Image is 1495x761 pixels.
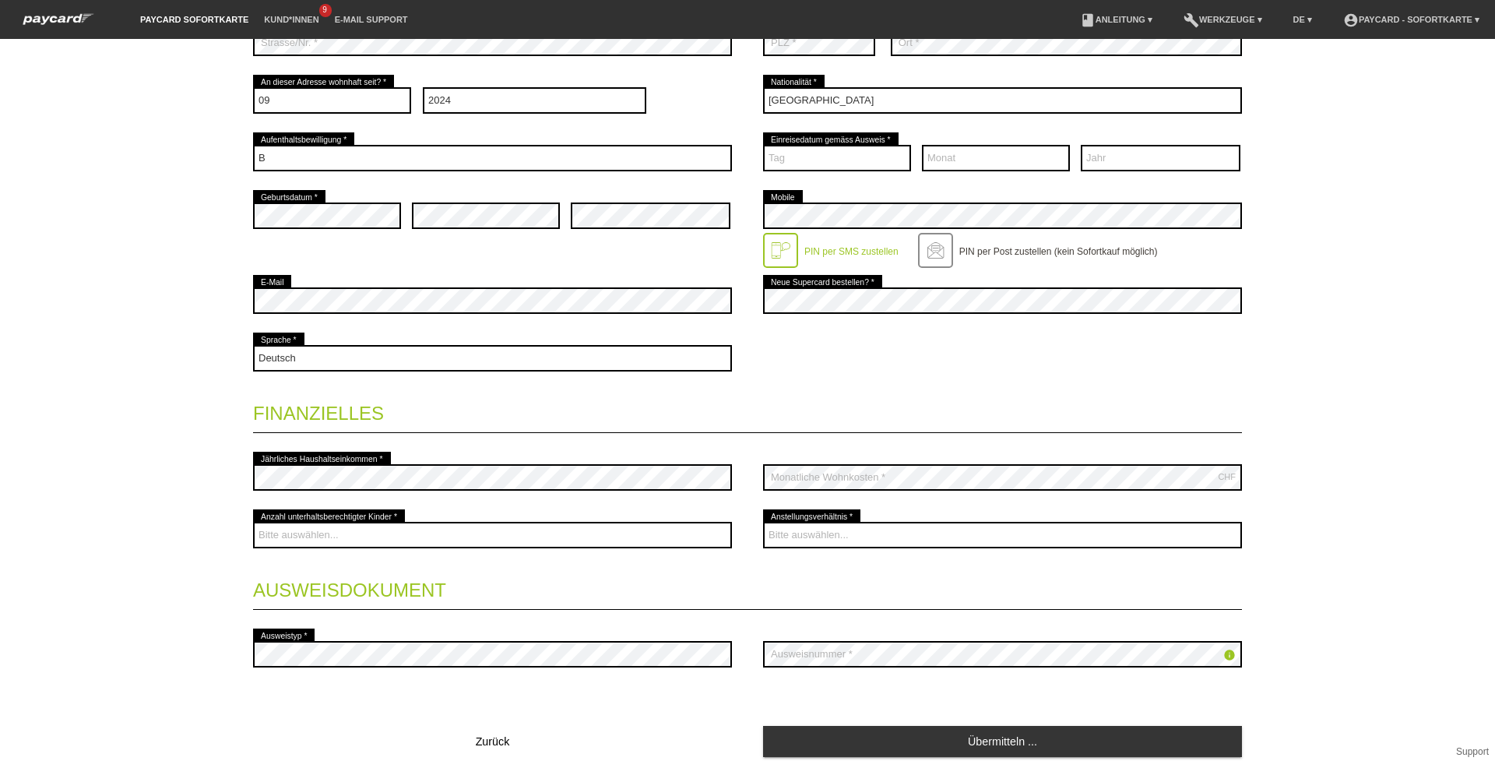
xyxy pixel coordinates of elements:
[327,15,416,24] a: E-Mail Support
[959,246,1158,257] label: PIN per Post zustellen (kein Sofortkauf möglich)
[132,15,256,24] a: paycard Sofortkarte
[1223,649,1236,661] i: info
[1080,12,1096,28] i: book
[1184,12,1199,28] i: build
[1223,650,1236,664] a: info
[16,18,101,30] a: paycard Sofortkarte
[763,726,1242,756] a: Übermitteln ...
[804,246,899,257] label: PIN per SMS zustellen
[1218,472,1236,481] div: CHF
[1072,15,1160,24] a: bookAnleitung ▾
[253,726,732,757] button: Zurück
[1286,15,1320,24] a: DE ▾
[16,11,101,27] img: paycard Sofortkarte
[256,15,326,24] a: Kund*innen
[1456,746,1489,757] a: Support
[1176,15,1270,24] a: buildWerkzeuge ▾
[253,564,1242,610] legend: Ausweisdokument
[319,4,332,17] span: 9
[476,735,510,748] span: Zurück
[1343,12,1359,28] i: account_circle
[1335,15,1487,24] a: account_circlepaycard - Sofortkarte ▾
[253,387,1242,433] legend: Finanzielles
